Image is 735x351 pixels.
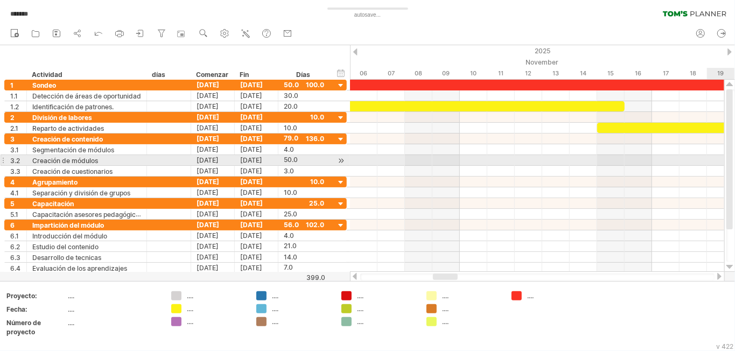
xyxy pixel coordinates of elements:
[272,292,278,300] font: ....
[68,305,74,313] font: ....
[240,71,249,79] font: Fin
[680,68,707,79] div: Tuesday, 18 November 2025
[284,81,299,89] font: 50.0
[32,103,114,111] font: Identificación de patrones.
[187,292,193,300] font: ....
[32,200,74,208] font: Capacitación
[284,221,299,229] font: 56.0
[32,81,56,89] font: Sondeo
[284,124,297,132] font: 10.0
[235,209,278,219] div: [DATE]
[197,264,219,272] font: [DATE]
[284,92,298,100] font: 30.0
[442,318,449,326] font: ....
[240,253,262,261] font: [DATE]
[68,319,74,327] font: ....
[10,157,20,165] font: 3.2
[68,292,74,300] font: ....
[240,231,262,240] font: [DATE]
[197,156,219,164] font: [DATE]
[272,318,278,326] font: ....
[10,114,15,122] font: 2
[542,68,570,79] div: Thursday, 13 November 2025
[32,92,141,100] font: Detección de áreas de oportunidad
[197,81,219,89] font: [DATE]
[377,68,405,79] div: Friday, 7 November 2025
[284,263,293,271] font: 7.0
[240,178,263,186] font: [DATE]
[515,68,542,79] div: Wednesday, 12 November 2025
[240,156,262,164] font: [DATE]
[191,209,235,219] div: [DATE]
[10,103,19,111] font: 1.2
[32,71,62,79] font: Actividad
[197,188,219,196] font: [DATE]
[272,305,278,313] font: ....
[336,155,346,166] div: Desplácese hasta la actividad
[32,189,130,197] font: Separación y división de grupos
[197,242,219,250] font: [DATE]
[240,113,263,121] font: [DATE]
[405,68,432,79] div: Saturday, 8 November 2025
[10,254,20,262] font: 6.3
[284,156,298,164] font: 50.0
[152,71,165,79] font: días
[10,146,19,154] font: 3.1
[187,305,193,313] font: ....
[32,264,127,272] font: Evaluación de los aprendizajes
[357,318,363,326] font: ....
[32,146,114,154] font: Segmentación de módulos
[10,124,18,132] font: 2.1
[240,81,263,89] font: [DATE]
[197,145,219,153] font: [DATE]
[197,113,219,121] font: [DATE]
[240,167,262,175] font: [DATE]
[10,81,13,89] font: 1
[297,71,311,79] font: Días
[652,68,680,79] div: Monday, 17 November 2025
[284,231,294,240] font: 4.0
[707,68,734,79] div: Wednesday, 19 November 2025
[460,68,487,79] div: Monday, 10 November 2025
[240,92,262,100] font: [DATE]
[32,167,113,175] font: Creación de cuestionarios
[197,102,219,110] font: [DATE]
[240,124,262,132] font: [DATE]
[10,92,18,100] font: 1.1
[10,167,20,175] font: 3.3
[10,189,19,197] font: 4.1
[6,319,41,336] font: Número de proyecto
[240,188,262,196] font: [DATE]
[284,253,297,261] font: 14.0
[240,221,263,229] font: [DATE]
[284,145,294,153] font: 4.0
[191,134,235,144] div: [DATE]
[32,114,92,122] font: División de labores
[10,221,15,229] font: 6
[240,145,262,153] font: [DATE]
[240,242,262,250] font: [DATE]
[10,200,15,208] font: 5
[570,68,597,79] div: Friday, 14 November 2025
[284,102,298,110] font: 20.0
[284,210,297,218] font: 25.0
[32,124,104,132] font: Reparto de actividades
[716,342,733,350] font: v 422
[10,232,19,240] font: 6.1
[10,264,20,272] font: 6.4
[487,68,515,79] div: Tuesday, 11 November 2025
[196,71,228,79] font: Comenzar
[442,292,449,300] font: ....
[284,188,297,196] font: 10.0
[197,124,219,132] font: [DATE]
[32,157,98,165] font: Creación de módulos
[597,68,625,79] div: Saturday, 15 November 2025
[235,198,278,208] div: [DATE]
[432,68,460,79] div: Sunday, 9 November 2025
[197,92,219,100] font: [DATE]
[625,68,652,79] div: Sunday, 16 November 2025
[197,167,219,175] font: [DATE]
[10,178,15,186] font: 4
[32,232,107,240] font: Introducción del módulo
[197,231,219,240] font: [DATE]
